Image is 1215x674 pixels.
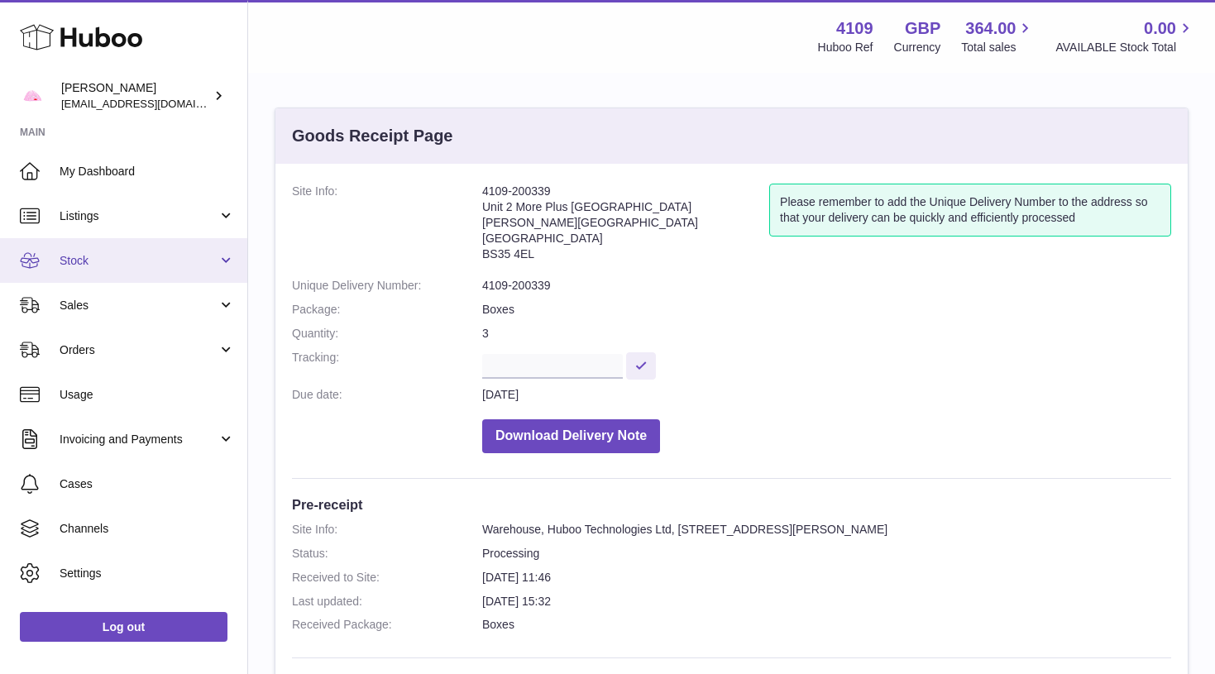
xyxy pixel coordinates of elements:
span: Orders [60,342,218,358]
strong: GBP [905,17,940,40]
span: AVAILABLE Stock Total [1055,40,1195,55]
dd: [DATE] [482,387,1171,403]
a: Log out [20,612,227,642]
dd: Processing [482,546,1171,562]
dd: 4109-200339 [482,278,1171,294]
div: Huboo Ref [818,40,873,55]
button: Download Delivery Note [482,419,660,453]
dd: [DATE] 15:32 [482,594,1171,609]
dt: Received to Site: [292,570,482,586]
div: Currency [894,40,941,55]
h3: Goods Receipt Page [292,125,453,147]
span: My Dashboard [60,164,235,179]
span: Sales [60,298,218,313]
div: Please remember to add the Unique Delivery Number to the address so that your delivery can be qui... [769,184,1171,237]
span: 364.00 [965,17,1016,40]
span: Usage [60,387,235,403]
img: hello@limpetstore.com [20,84,45,108]
div: [PERSON_NAME] [61,80,210,112]
span: Stock [60,253,218,269]
dt: Package: [292,302,482,318]
dt: Tracking: [292,350,482,379]
dd: Boxes [482,617,1171,633]
dt: Last updated: [292,594,482,609]
span: [EMAIL_ADDRESS][DOMAIN_NAME] [61,97,243,110]
dt: Quantity: [292,326,482,342]
dt: Received Package: [292,617,482,633]
span: Settings [60,566,235,581]
a: 364.00 Total sales [961,17,1035,55]
dd: Warehouse, Huboo Technologies Ltd, [STREET_ADDRESS][PERSON_NAME] [482,522,1171,538]
dt: Site Info: [292,184,482,270]
span: Channels [60,521,235,537]
dd: [DATE] 11:46 [482,570,1171,586]
span: Cases [60,476,235,492]
dd: 3 [482,326,1171,342]
span: Listings [60,208,218,224]
dt: Due date: [292,387,482,403]
address: 4109-200339 Unit 2 More Plus [GEOGRAPHIC_DATA] [PERSON_NAME][GEOGRAPHIC_DATA] [GEOGRAPHIC_DATA] B... [482,184,769,270]
a: 0.00 AVAILABLE Stock Total [1055,17,1195,55]
h3: Pre-receipt [292,495,1171,514]
span: 0.00 [1144,17,1176,40]
dt: Status: [292,546,482,562]
strong: 4109 [836,17,873,40]
span: Total sales [961,40,1035,55]
dt: Unique Delivery Number: [292,278,482,294]
dd: Boxes [482,302,1171,318]
dt: Site Info: [292,522,482,538]
span: Invoicing and Payments [60,432,218,447]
